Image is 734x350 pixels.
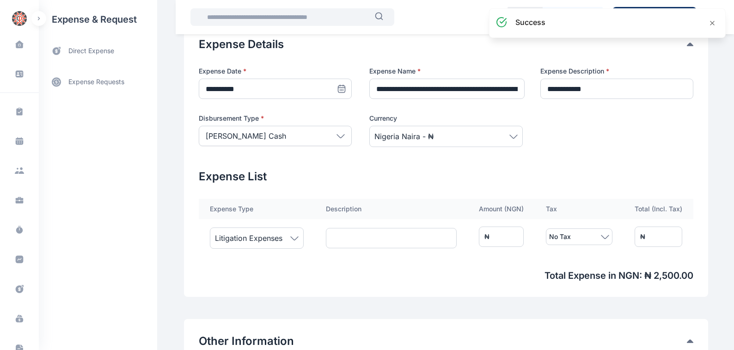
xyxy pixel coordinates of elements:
[369,114,397,123] span: Currency
[199,114,352,123] label: Disbursement Type
[199,37,693,52] div: Expense Details
[468,199,535,219] th: Amount ( NGN )
[549,231,571,242] span: No Tax
[39,71,157,93] a: expense requests
[624,199,693,219] th: Total (Incl. Tax)
[199,169,693,184] h2: Expense List
[484,232,489,241] div: ₦
[199,334,687,349] button: Other Information
[206,130,286,141] p: [PERSON_NAME] Cash
[369,67,522,76] label: Expense Name
[199,269,693,282] span: Total Expense in NGN : ₦ 2,500.00
[374,131,434,142] span: Nigeria Naira - ₦
[199,199,315,219] th: Expense Type
[39,63,157,93] div: expense requests
[39,39,157,63] a: direct expense
[199,334,693,349] div: Other Information
[640,232,645,241] div: ₦
[315,199,468,219] th: Description
[199,37,687,52] button: Expense Details
[535,199,624,219] th: Tax
[199,67,352,76] label: Expense Date
[515,17,545,28] h3: success
[215,233,282,244] span: Litigation Expenses
[540,67,693,76] label: Expense Description
[68,46,114,56] span: direct expense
